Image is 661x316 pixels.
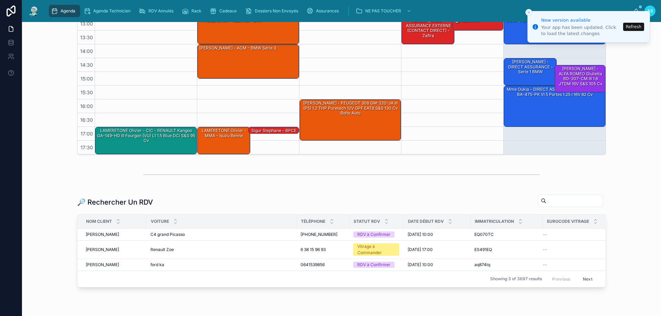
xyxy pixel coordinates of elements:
span: 0641539856 [301,262,325,268]
span: 16:30 [78,117,95,123]
a: NE PAS TOUCHER [354,5,415,17]
a: Agenda [49,5,80,17]
span: 13:00 [78,21,95,26]
div: LAMERETONE Olivier - MMA - Isuzu benne [198,127,250,154]
a: Assurances [304,5,344,17]
span: 14:00 [78,48,95,54]
div: Vitrage à Commander [357,243,395,256]
span: ford ka [150,262,164,268]
a: -- [543,262,597,268]
a: RDV à Confirmer [353,262,399,268]
a: 0641539856 [301,262,345,268]
div: Your app has been updated. Click to load the latest changes [541,24,621,37]
a: RDV à Confirmer [353,231,399,238]
span: 17:30 [79,144,95,150]
span: 15:30 [79,89,95,95]
span: 16:00 [78,103,95,109]
button: Close toast [525,9,532,16]
span: RDV Annulés [148,8,174,14]
span: Téléphone [301,219,325,224]
span: -- [543,232,547,237]
div: RDV à Confirmer [357,262,390,268]
h1: 🔎 Rechercher Un RDV [77,197,153,207]
div: [PERSON_NAME] - ACM - BMW Série 3 [198,45,299,78]
span: Date Début RDV [408,219,444,224]
span: Dossiers Non Envoyés [255,8,298,14]
a: Rack [180,5,206,17]
a: Agenda Technicien [82,5,135,17]
a: Cadeaux [208,5,242,17]
a: -- [543,232,597,237]
a: [PERSON_NAME] [86,262,142,268]
span: Agenda [61,8,75,14]
div: [PERSON_NAME] - ASSURANCE EXTERNE (CONTACT DIRECT) - zafira [403,18,454,39]
span: [PHONE_NUMBER] [301,232,337,237]
span: NE PAS TOUCHER [365,8,401,14]
button: Next [578,274,597,284]
a: ford ka [150,262,292,268]
span: ES491EQ [474,247,492,252]
span: 15:00 [79,76,95,81]
a: 6 38 15 96 93 [301,247,345,252]
span: C4 grand Picasso [150,232,185,237]
a: ES491EQ [474,247,538,252]
a: C4 grand Picasso [150,232,292,237]
div: [PERSON_NAME] - PEUGEOT 308 GM-220-JA III (P5) 1.2 THP Puretech 12V GPF EAT8 S&S 130 cv Boîte auto [301,100,401,116]
div: 🕒 RÉUNION - - [453,17,503,30]
div: New version available [541,17,621,24]
a: [PHONE_NUMBER] [301,232,345,237]
div: Mme Oukia - DIRECT ASSURANCE - FORD Fiesta BA-475-PK VI 5 portes 1.25 i 16V 82 cv [504,86,605,127]
span: 14:30 [78,62,95,68]
span: 6 38 15 96 93 [301,247,326,252]
a: [PERSON_NAME] [86,247,142,252]
span: EQ070TC [474,232,494,237]
span: Eurocode Vitrage [547,219,589,224]
div: [PERSON_NAME] - DIRECT ASSURANCE - Serie 1 BMW [505,59,556,75]
div: Conte [PERSON_NAME] - Tiguan [504,17,605,44]
div: Sigur Stephane - BPCE ASSURANCES - Peugeot 5008 [249,127,299,134]
div: [PERSON_NAME] - DIRECT ASSURANCE - Serie 1 BMW [504,58,556,85]
span: [DATE] 10:00 [408,262,433,268]
a: [DATE] 17:00 [408,247,466,252]
img: App logo [28,6,40,17]
span: [PERSON_NAME] [86,262,119,268]
span: -- [543,262,547,268]
div: [PERSON_NAME] - ALFA ROMEO Giulietta BD-207-CM III 1.6 JTDM 16V S&S 105 cv [556,66,605,87]
span: Renault Zoe [150,247,174,252]
a: [DATE] 10:00 [408,262,466,268]
span: [DATE] 17:00 [408,247,433,252]
div: [PERSON_NAME] - PEUGEOT 308 GM-220-JA III (P5) 1.2 THP Puretech 12V GPF EAT8 S&S 130 cv Boîte auto [300,100,401,140]
a: Vitrage à Commander [353,243,399,256]
div: LAMERETONE Olivier - CIC - RENAULT Kangoo GA-149-HD III Fourgon (VU) L1 1.5 Blue dCi S&S 95 cv [95,127,197,154]
div: Mme Oukia - DIRECT ASSURANCE - FORD Fiesta BA-475-PK VI 5 portes 1.25 i 16V 82 cv [505,86,605,98]
span: -- [543,247,547,252]
a: Dossiers Non Envoyés [243,5,303,17]
span: Nom Client [86,219,112,224]
a: RDV Annulés [137,5,178,17]
a: Renault Zoe [150,247,292,252]
span: Statut RDV [354,219,380,224]
span: Agenda Technicien [93,8,130,14]
span: 13:30 [78,34,95,40]
span: Voiture [151,219,169,224]
a: [PERSON_NAME] [86,232,142,237]
div: Sigur Stephane - BPCE ASSURANCES - Peugeot 5008 [250,128,298,144]
a: [DATE] 10:00 [408,232,466,237]
div: scrollable content [45,3,633,19]
span: [PERSON_NAME] [86,232,119,237]
div: LAMERETONE Olivier - MMA - Isuzu benne [199,128,250,139]
span: aq874tq [474,262,490,268]
div: RDV à Confirmer [357,231,390,238]
span: Immatriculation [475,219,514,224]
a: aq874tq [474,262,538,268]
div: LAMERETONE Olivier - CIC - RENAULT Kangoo GA-149-HD III Fourgon (VU) L1 1.5 Blue dCi S&S 95 cv [96,128,196,144]
span: AS [647,8,653,14]
span: 17:00 [79,131,95,137]
div: [PERSON_NAME] - ACM - BMW Série 3 [199,45,277,51]
a: -- [543,247,597,252]
span: [PERSON_NAME] [86,247,119,252]
span: Cadeaux [219,8,237,14]
a: EQ070TC [474,232,538,237]
div: PRADEL Chloé - ALLIANZ - DS4 [198,17,299,44]
span: Showing 3 of 3697 results [490,276,542,282]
